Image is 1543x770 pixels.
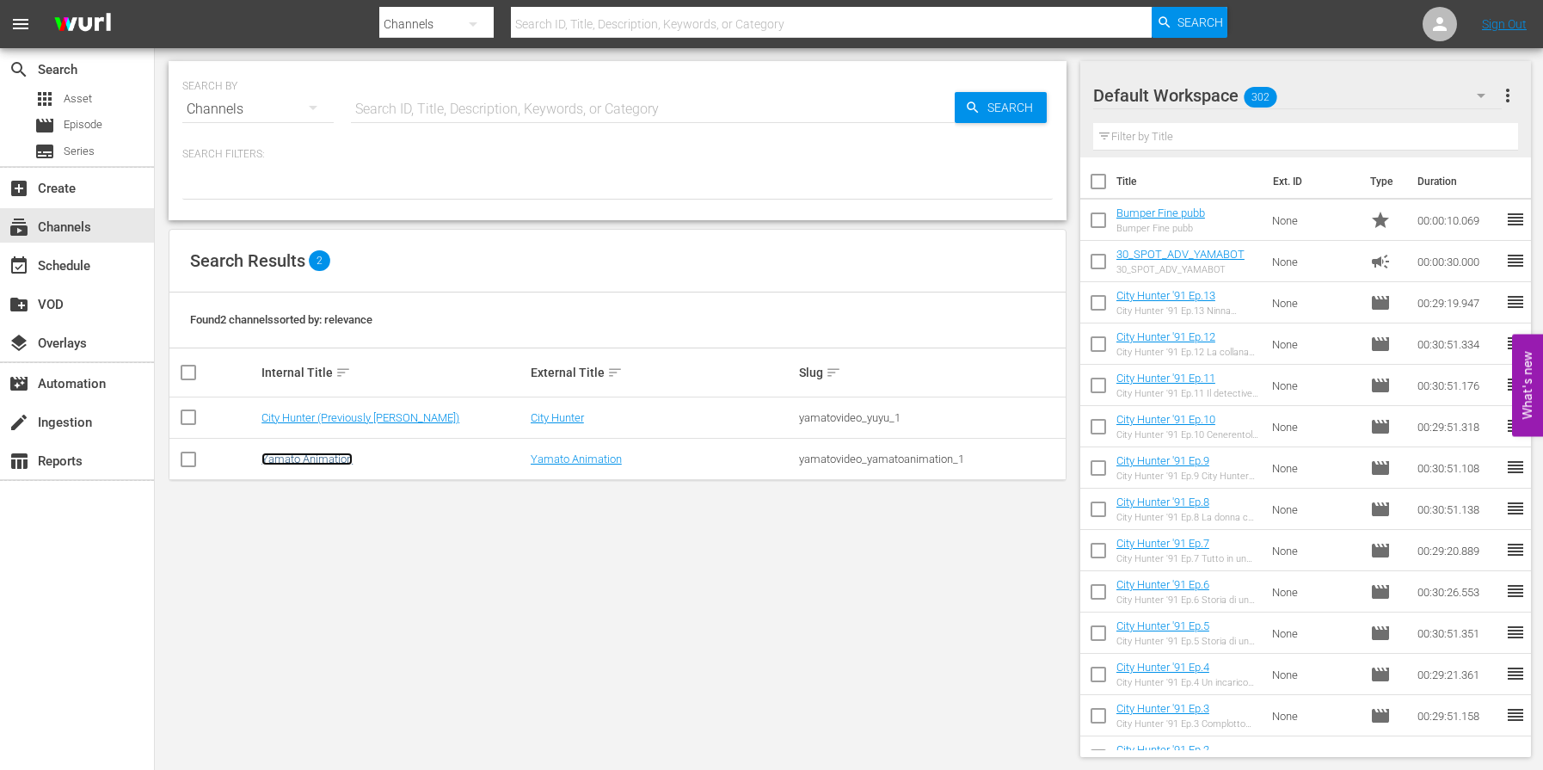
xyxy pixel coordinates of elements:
a: 30_SPOT_ADV_YAMABOT [1116,248,1245,261]
span: sort [335,365,351,380]
span: Episode [64,116,102,133]
span: Found 2 channels sorted by: relevance [190,313,372,326]
td: None [1265,571,1363,613]
td: None [1265,241,1363,282]
span: Episode [1370,293,1391,313]
th: Type [1360,157,1407,206]
p: Search Filters: [182,147,1053,162]
a: City Hunter [531,411,584,424]
td: None [1265,406,1363,447]
span: Reports [9,451,29,471]
span: Search [9,59,29,80]
span: reorder [1505,746,1526,767]
span: Episode [1370,499,1391,520]
span: 2 [309,250,330,271]
span: menu [10,14,31,34]
span: Search [981,92,1047,123]
div: 30_SPOT_ADV_YAMABOT [1116,264,1245,275]
button: Search [1152,7,1227,38]
div: City Hunter '91 Ep.9 City Hunter morirà all'alba [1116,471,1258,482]
span: Channels [9,217,29,237]
span: Series [34,141,55,162]
a: Yamato Animation [531,453,622,465]
td: 00:29:51.158 [1411,695,1505,736]
div: Internal Title [261,362,526,383]
td: None [1265,654,1363,695]
span: Episode [1370,375,1391,396]
span: reorder [1505,705,1526,725]
td: None [1265,323,1363,365]
a: City Hunter '91 Ep.3 [1116,702,1209,715]
div: City Hunter '91 Ep.7 Tutto in un giorno [1116,553,1258,564]
a: City Hunter (Previously [PERSON_NAME]) [261,411,459,424]
td: None [1265,695,1363,736]
span: Search [1177,7,1223,38]
td: None [1265,447,1363,489]
div: External Title [531,362,795,383]
span: reorder [1505,622,1526,643]
span: reorder [1505,416,1526,436]
div: yamatovideo_yamatoanimation_1 [799,453,1063,465]
td: 00:00:10.069 [1411,200,1505,241]
a: City Hunter '91 Ep.7 [1116,537,1209,550]
td: 00:30:51.108 [1411,447,1505,489]
div: City Hunter '91 Ep.6 Storia di un fantasma (seconda parte) [1116,594,1258,606]
a: City Hunter '91 Ep.9 [1116,454,1209,467]
img: ans4CAIJ8jUAAAAAAAAAAAAAAAAAAAAAAAAgQb4GAAAAAAAAAAAAAAAAAAAAAAAAJMjXAAAAAAAAAAAAAAAAAAAAAAAAgAT5G... [41,4,124,45]
button: Open Feedback Widget [1512,334,1543,436]
td: 00:29:20.889 [1411,530,1505,571]
div: City Hunter '91 Ep.11 Il detective che amò [PERSON_NAME] [1116,388,1258,399]
span: Schedule [9,256,29,276]
span: Overlays [9,333,29,354]
div: City Hunter '91 Ep.12 La collana dei ricordi [1116,347,1258,358]
span: reorder [1505,292,1526,312]
a: City Hunter '91 Ep.8 [1116,496,1209,508]
td: 00:30:26.553 [1411,571,1505,613]
td: 00:00:30.000 [1411,241,1505,282]
span: Episode [1370,540,1391,561]
td: 00:29:51.318 [1411,406,1505,447]
div: Bumper Fine pubb [1116,223,1205,234]
span: Asset [34,89,55,109]
td: None [1265,613,1363,654]
a: Sign Out [1482,17,1527,31]
span: reorder [1505,209,1526,230]
td: 00:29:21.361 [1411,654,1505,695]
span: reorder [1505,539,1526,560]
th: Duration [1407,157,1510,206]
span: sort [826,365,841,380]
span: 302 [1244,79,1276,115]
span: Episode [1370,416,1391,437]
span: reorder [1505,457,1526,477]
span: Episode [1370,623,1391,644]
a: City Hunter '91 Ep.11 [1116,372,1215,385]
th: Title [1116,157,1263,206]
span: Episode [1370,458,1391,478]
a: Bumper Fine pubb [1116,206,1205,219]
td: 00:30:51.351 [1411,613,1505,654]
td: None [1265,489,1363,530]
a: City Hunter '91 Ep.13 [1116,289,1215,302]
div: City Hunter '91 Ep.8 La donna che grida vendetta [1116,512,1258,523]
span: more_vert [1497,85,1518,106]
span: reorder [1505,250,1526,271]
button: Search [955,92,1047,123]
span: Episode [1370,582,1391,602]
span: reorder [1505,333,1526,354]
span: Create [9,178,29,199]
th: Ext. ID [1263,157,1360,206]
span: Asset [64,90,92,108]
span: Episode [1370,705,1391,726]
td: None [1265,365,1363,406]
div: City Hunter '91 Ep.5 Storia di un fantasma (prima parte) [1116,636,1258,647]
div: Default Workspace [1093,71,1502,120]
div: Channels [182,85,334,133]
span: reorder [1505,498,1526,519]
span: Automation [9,373,29,394]
td: 00:29:19.947 [1411,282,1505,323]
td: 00:30:51.138 [1411,489,1505,530]
a: City Hunter '91 Ep.5 [1116,619,1209,632]
button: more_vert [1497,75,1518,116]
td: 00:30:51.176 [1411,365,1505,406]
a: City Hunter '91 Ep.6 [1116,578,1209,591]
